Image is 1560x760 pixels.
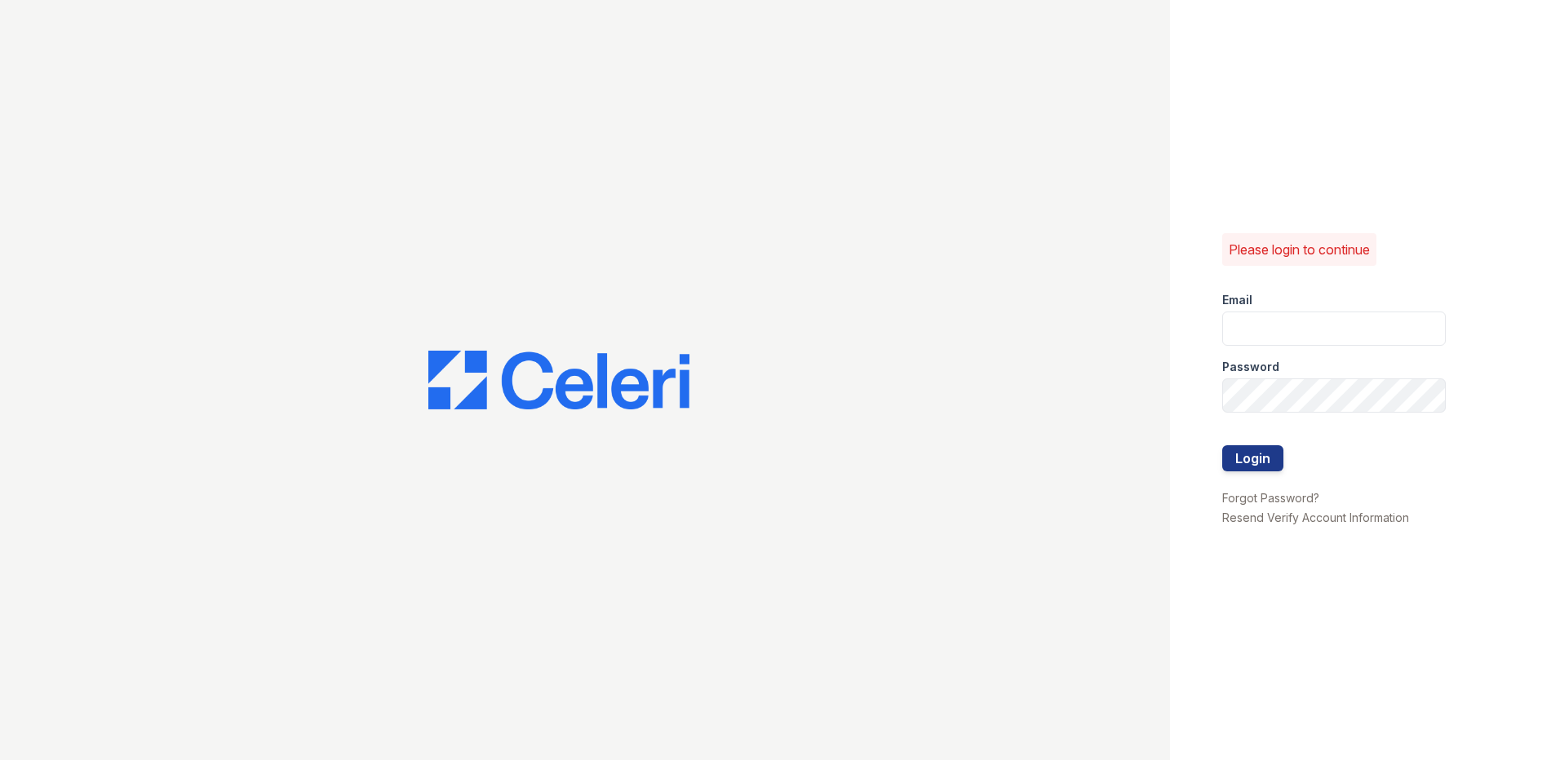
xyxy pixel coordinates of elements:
img: CE_Logo_Blue-a8612792a0a2168367f1c8372b55b34899dd931a85d93a1a3d3e32e68fde9ad4.png [428,351,689,409]
label: Email [1222,292,1252,308]
label: Password [1222,359,1279,375]
a: Forgot Password? [1222,491,1319,505]
a: Resend Verify Account Information [1222,510,1409,524]
button: Login [1222,445,1283,471]
p: Please login to continue [1229,240,1370,259]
